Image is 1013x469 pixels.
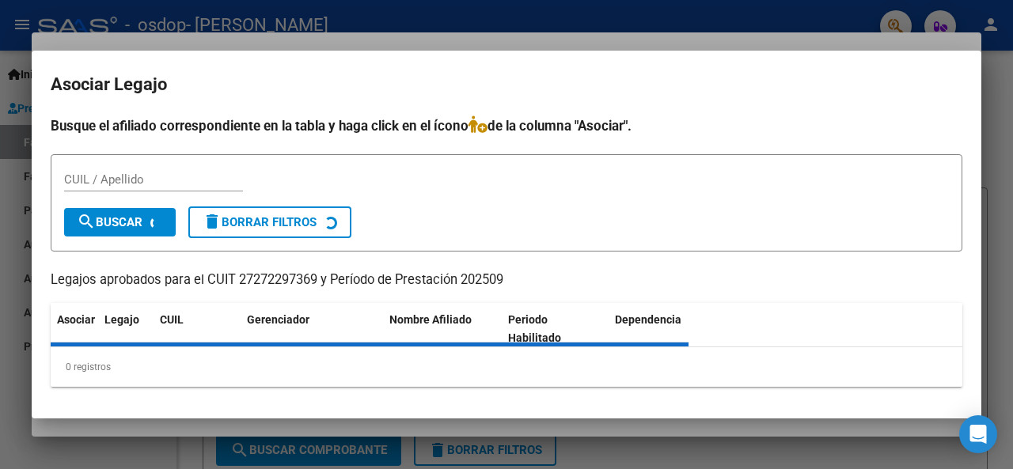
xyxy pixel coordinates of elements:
[615,313,681,326] span: Dependencia
[188,206,351,238] button: Borrar Filtros
[203,215,317,229] span: Borrar Filtros
[51,70,962,100] h2: Asociar Legajo
[241,303,383,355] datatable-header-cell: Gerenciador
[160,313,184,326] span: CUIL
[383,303,502,355] datatable-header-cell: Nombre Afiliado
[247,313,309,326] span: Gerenciador
[609,303,727,355] datatable-header-cell: Dependencia
[77,215,142,229] span: Buscar
[98,303,154,355] datatable-header-cell: Legajo
[104,313,139,326] span: Legajo
[77,212,96,231] mat-icon: search
[51,347,962,387] div: 0 registros
[51,303,98,355] datatable-header-cell: Asociar
[203,212,222,231] mat-icon: delete
[57,313,95,326] span: Asociar
[959,415,997,453] div: Open Intercom Messenger
[502,303,609,355] datatable-header-cell: Periodo Habilitado
[51,270,962,290] p: Legajos aprobados para el CUIT 27272297369 y Período de Prestación 202509
[389,313,472,326] span: Nombre Afiliado
[508,313,561,344] span: Periodo Habilitado
[154,303,241,355] datatable-header-cell: CUIL
[51,115,962,136] h4: Busque el afiliado correspondiente en la tabla y haga click en el ícono de la columna "Asociar".
[64,208,176,236] button: Buscar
